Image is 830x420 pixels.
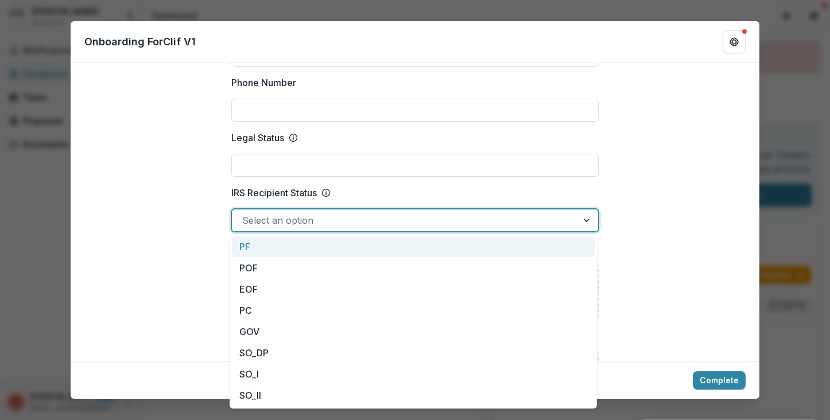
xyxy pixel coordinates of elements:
[723,30,746,53] button: Get Help
[232,385,595,406] div: SO_II
[232,236,595,258] div: PF
[232,300,595,321] div: PC
[231,131,284,145] p: Legal Status
[230,236,597,409] div: Select options list
[693,371,746,390] button: Complete
[231,76,296,90] p: Phone Number
[84,34,196,49] p: Onboarding For Clif V1
[232,343,595,364] div: SO_DP
[231,186,317,200] p: IRS Recipient Status
[232,321,595,343] div: GOV
[232,258,595,279] div: POF
[232,279,595,300] div: EOF
[232,364,595,385] div: SO_I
